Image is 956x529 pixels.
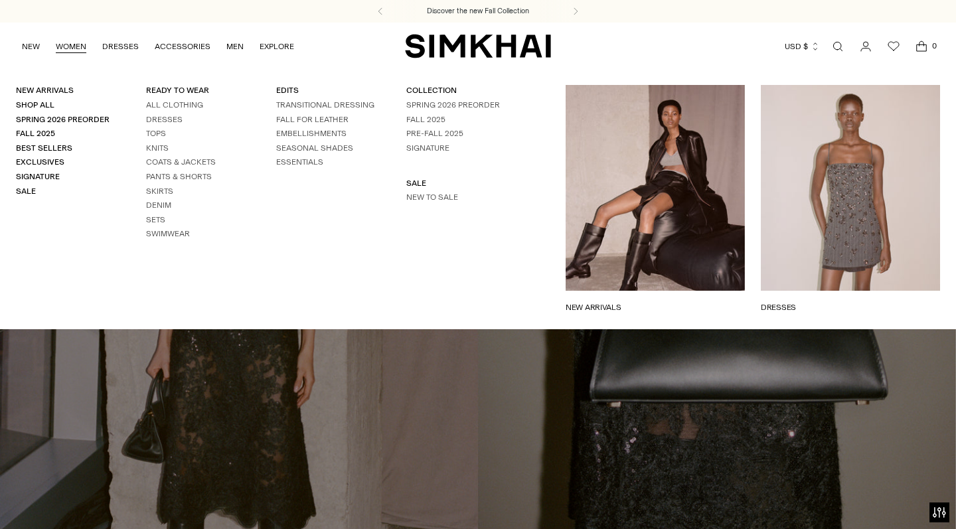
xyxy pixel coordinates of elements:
[908,33,935,60] a: Open cart modal
[102,32,139,61] a: DRESSES
[928,40,940,52] span: 0
[427,6,529,17] a: Discover the new Fall Collection
[22,32,40,61] a: NEW
[880,33,907,60] a: Wishlist
[785,32,820,61] button: USD $
[825,33,851,60] a: Open search modal
[56,32,86,61] a: WOMEN
[405,33,551,59] a: SIMKHAI
[852,33,879,60] a: Go to the account page
[226,32,244,61] a: MEN
[260,32,294,61] a: EXPLORE
[155,32,210,61] a: ACCESSORIES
